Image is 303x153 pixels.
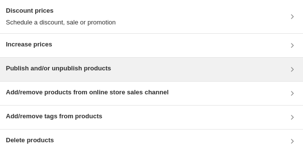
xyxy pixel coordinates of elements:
[6,111,102,121] h3: Add/remove tags from products
[6,135,54,145] h3: Delete products
[6,18,116,27] p: Schedule a discount, sale or promotion
[6,64,111,73] h3: Publish and/or unpublish products
[6,40,52,49] h3: Increase prices
[6,87,169,97] h3: Add/remove products from online store sales channel
[6,6,116,16] h3: Discount prices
